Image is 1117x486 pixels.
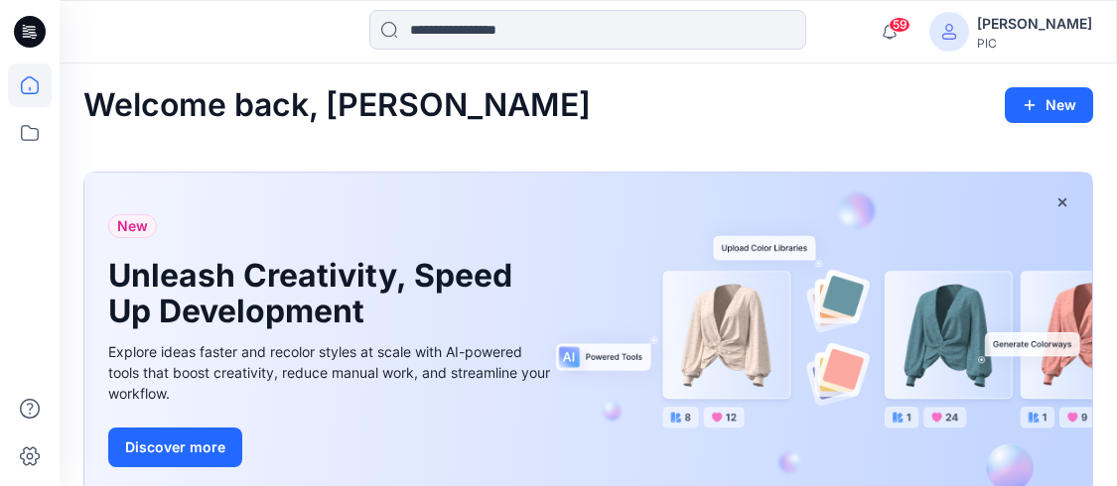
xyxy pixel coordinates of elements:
div: PIC [977,36,1092,51]
a: Discover more [108,427,555,467]
span: 59 [889,17,910,33]
button: New [1005,87,1093,123]
div: Explore ideas faster and recolor styles at scale with AI-powered tools that boost creativity, red... [108,341,555,404]
h1: Unleash Creativity, Speed Up Development [108,258,525,329]
span: New [117,214,148,238]
button: Discover more [108,427,242,467]
div: [PERSON_NAME] [977,12,1092,36]
svg: avatar [941,24,957,40]
h2: Welcome back, [PERSON_NAME] [83,87,591,124]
